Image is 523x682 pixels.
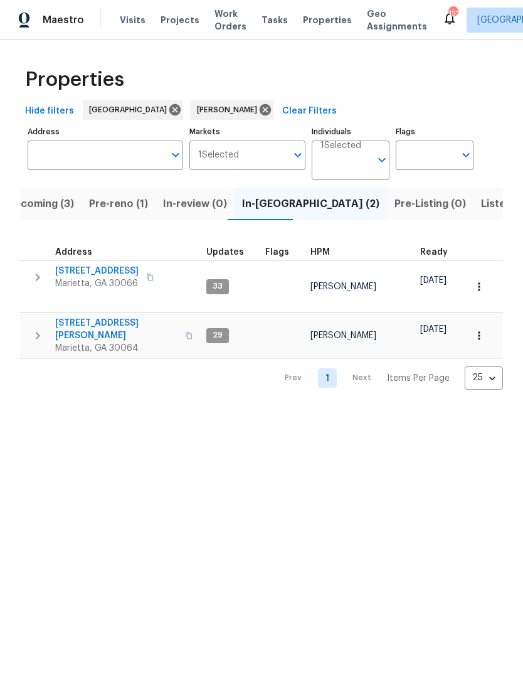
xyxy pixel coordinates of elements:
span: Ready [420,248,448,257]
div: [GEOGRAPHIC_DATA] [83,100,183,120]
span: In-review (0) [163,195,227,213]
div: 25 [465,361,503,394]
span: Marietta, GA 30064 [55,342,177,354]
span: [DATE] [420,325,446,334]
span: 29 [208,330,228,341]
span: [DATE] [420,276,446,285]
span: Projects [161,14,199,26]
span: [PERSON_NAME] [310,282,376,291]
p: Items Per Page [387,372,450,385]
span: Properties [25,73,124,86]
span: Upcoming (3) [7,195,74,213]
span: Pre-reno (1) [89,195,148,213]
div: 122 [448,8,457,20]
span: Marietta, GA 30066 [55,277,139,290]
span: Maestro [43,14,84,26]
span: [PERSON_NAME] [197,104,262,116]
span: Clear Filters [282,104,337,119]
div: Earliest renovation start date (first business day after COE or Checkout) [420,248,459,257]
span: In-[GEOGRAPHIC_DATA] (2) [242,195,379,213]
label: Flags [396,128,473,136]
button: Open [373,151,391,169]
button: Open [289,146,307,164]
span: [GEOGRAPHIC_DATA] [89,104,172,116]
span: 1 Selected [320,141,361,151]
span: 33 [208,281,228,292]
button: Clear Filters [277,100,342,123]
span: Pre-Listing (0) [394,195,466,213]
a: Goto page 1 [318,368,337,388]
span: Tasks [261,16,288,24]
span: [STREET_ADDRESS][PERSON_NAME] [55,317,177,342]
span: [PERSON_NAME] [310,331,376,340]
span: Updates [206,248,244,257]
span: [STREET_ADDRESS] [55,265,139,277]
span: HPM [310,248,330,257]
label: Markets [189,128,306,136]
span: Address [55,248,92,257]
button: Open [457,146,475,164]
label: Individuals [312,128,389,136]
span: Work Orders [214,8,246,33]
span: Visits [120,14,145,26]
button: Hide filters [20,100,79,123]
div: [PERSON_NAME] [191,100,273,120]
span: 1 Selected [198,150,239,161]
span: Properties [303,14,352,26]
nav: Pagination Navigation [273,366,503,390]
span: Geo Assignments [367,8,427,33]
span: Hide filters [25,104,74,119]
button: Open [167,146,184,164]
span: Flags [265,248,289,257]
label: Address [28,128,183,136]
